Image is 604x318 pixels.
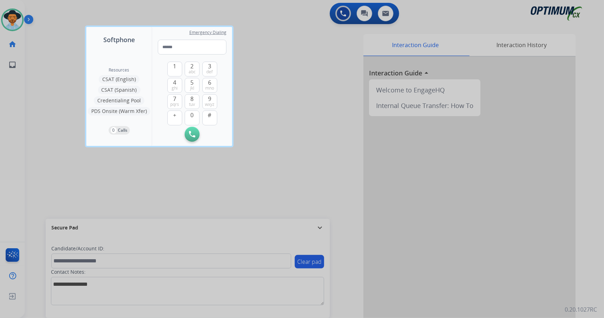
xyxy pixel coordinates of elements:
[202,78,217,93] button: 6mno
[109,67,130,73] span: Resources
[167,94,182,109] button: 7pqrs
[189,102,195,107] span: tuv
[189,131,195,137] img: call-button
[185,110,200,125] button: 0
[172,85,178,91] span: ghi
[207,69,213,75] span: def
[103,35,135,45] span: Softphone
[170,102,179,107] span: pqrs
[98,86,140,94] button: CSAT (Spanish)
[191,111,194,119] span: 0
[208,95,211,103] span: 9
[208,78,211,87] span: 6
[205,85,214,91] span: mno
[109,126,130,135] button: 0Calls
[167,62,182,76] button: 1
[202,94,217,109] button: 9wxyz
[173,111,176,119] span: +
[88,107,150,115] button: PDS Onsite (Warm Xfer)
[191,78,194,87] span: 5
[189,30,226,35] span: Emergency Dialing
[185,62,200,76] button: 2abc
[191,95,194,103] span: 8
[173,95,176,103] span: 7
[111,127,117,134] p: 0
[191,62,194,70] span: 2
[94,96,144,105] button: Credentialing Pool
[167,110,182,125] button: +
[118,127,128,134] p: Calls
[205,102,214,107] span: wxyz
[208,111,212,119] span: #
[189,69,196,75] span: abc
[208,62,211,70] span: 3
[173,62,176,70] span: 1
[185,78,200,93] button: 5jkl
[202,62,217,76] button: 3def
[173,78,176,87] span: 4
[99,75,139,84] button: CSAT (English)
[190,85,194,91] span: jkl
[167,78,182,93] button: 4ghi
[202,110,217,125] button: #
[565,305,597,314] p: 0.20.1027RC
[185,94,200,109] button: 8tuv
